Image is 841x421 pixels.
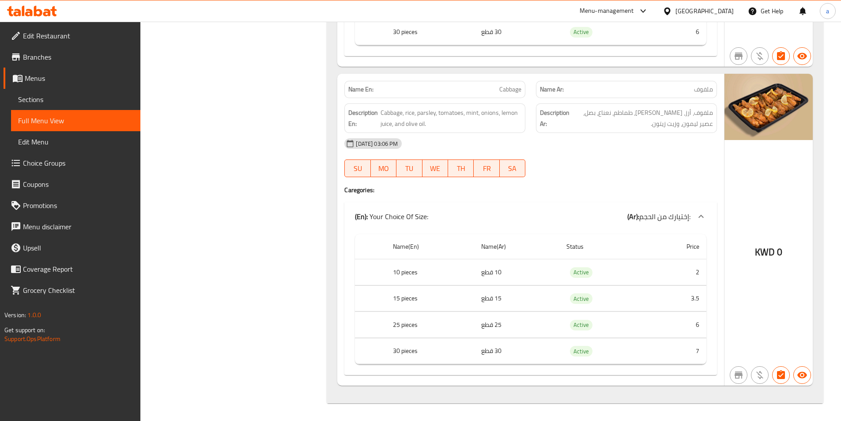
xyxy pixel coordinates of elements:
[570,267,592,277] span: Active
[4,280,140,301] a: Grocery Checklist
[371,159,396,177] button: MO
[23,243,133,253] span: Upsell
[23,179,133,190] span: Coupons
[751,366,769,384] button: Purchased item
[18,94,133,105] span: Sections
[4,46,140,68] a: Branches
[730,47,747,65] button: Not branch specific item
[25,73,133,83] span: Menus
[647,259,706,285] td: 2
[348,107,378,129] strong: Description En:
[474,19,559,45] td: 30 قطع
[639,210,690,223] span: إختيارك من الحجم:
[4,333,60,345] a: Support.OpsPlatform
[374,162,393,175] span: MO
[570,346,592,357] span: Active
[386,234,474,259] th: Name(En)
[386,312,474,338] th: 25 pieces
[4,68,140,89] a: Menus
[540,107,569,129] strong: Description Ar:
[23,221,133,232] span: Menu disclaimer
[4,195,140,216] a: Promotions
[647,285,706,311] td: 3.5
[647,312,706,338] td: 6
[499,85,521,94] span: Cabbage
[386,19,474,45] th: 30 pieces
[751,47,769,65] button: Purchased item
[4,216,140,237] a: Menu disclaimer
[344,186,717,194] h4: Caregories:
[11,131,140,152] a: Edit Menu
[503,162,522,175] span: SA
[474,259,559,285] td: 10 قطع
[772,366,790,384] button: Has choices
[500,159,525,177] button: SA
[474,338,559,364] td: 30 قطع
[755,243,775,261] span: KWD
[23,264,133,274] span: Coverage Report
[400,162,419,175] span: TU
[352,140,401,148] span: [DATE] 03:06 PM
[724,74,813,140] img: %D9%85%D9%84%D9%81%D9%88%D9%81_638924319874658432.jpg
[474,159,499,177] button: FR
[355,234,706,364] table: choices table
[23,200,133,211] span: Promotions
[4,25,140,46] a: Edit Restaurant
[570,294,592,304] span: Active
[381,107,522,129] span: Cabbage, rice, parsley, tomatoes, mint, onions, lemon juice, and olive oil.
[474,285,559,311] td: 15 قطع
[570,27,592,38] div: Active
[11,110,140,131] a: Full Menu View
[452,162,470,175] span: TH
[4,174,140,195] a: Coupons
[571,107,713,129] span: ملفوف، أرز، بقدونس، طماطم، نعناع، بصل، عصير ليمون، وزيت زيتون.
[540,85,564,94] strong: Name Ar:
[4,324,45,336] span: Get support on:
[23,158,133,168] span: Choice Groups
[4,309,26,321] span: Version:
[348,162,367,175] span: SU
[4,258,140,280] a: Coverage Report
[386,285,474,311] th: 15 pieces
[348,85,373,94] strong: Name En:
[793,47,811,65] button: Available
[4,152,140,174] a: Choice Groups
[18,137,133,147] span: Edit Menu
[344,202,717,231] div: (En): Your Choice Of Size:(Ar):إختيارك من الحجم:
[344,159,370,177] button: SU
[23,285,133,296] span: Grocery Checklist
[675,6,734,16] div: [GEOGRAPHIC_DATA]
[570,27,592,37] span: Active
[777,243,782,261] span: 0
[23,30,133,41] span: Edit Restaurant
[422,159,448,177] button: WE
[4,237,140,258] a: Upsell
[448,159,474,177] button: TH
[772,47,790,65] button: Has choices
[647,19,706,45] td: 6
[23,52,133,62] span: Branches
[386,259,474,285] th: 10 pieces
[793,366,811,384] button: Available
[426,162,445,175] span: WE
[477,162,496,175] span: FR
[730,366,747,384] button: Not branch specific item
[559,234,647,259] th: Status
[647,338,706,364] td: 7
[11,89,140,110] a: Sections
[355,210,368,223] b: (En):
[474,234,559,259] th: Name(Ar)
[355,211,428,222] p: Your Choice Of Size:
[27,309,41,321] span: 1.0.0
[580,6,634,16] div: Menu-management
[694,85,713,94] span: ملفوف
[826,6,829,16] span: a
[396,159,422,177] button: TU
[386,338,474,364] th: 30 pieces
[570,320,592,330] span: Active
[570,293,592,304] div: Active
[627,210,639,223] b: (Ar):
[18,115,133,126] span: Full Menu View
